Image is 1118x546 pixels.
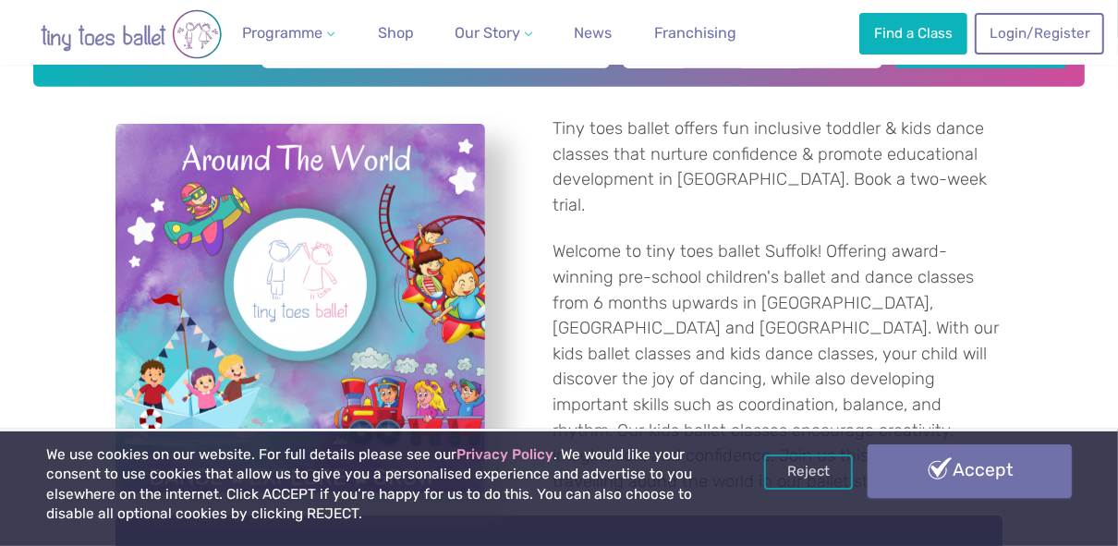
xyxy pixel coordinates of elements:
[456,24,521,42] span: Our Story
[371,15,421,52] a: Shop
[654,24,736,42] span: Franchising
[447,15,540,52] a: Our Story
[242,24,322,42] span: Programme
[115,124,485,493] a: View full-size image
[46,445,712,525] p: We use cookies on our website. For full details please see our . We would like your consent to us...
[647,15,744,52] a: Franchising
[553,116,1003,218] p: Tiny toes ballet offers fun inclusive toddler & kids dance classes that nurture confidence & prom...
[868,444,1072,498] a: Accept
[553,239,1003,494] p: Welcome to tiny toes ballet Suffolk! Offering award-winning pre-school children's ballet and danc...
[378,24,414,42] span: Shop
[859,13,966,54] a: Find a Class
[20,9,242,59] img: tiny toes ballet
[574,24,612,42] span: News
[566,15,619,52] a: News
[764,455,853,490] a: Reject
[235,15,342,52] a: Programme
[975,13,1104,54] a: Login/Register
[456,446,553,463] a: Privacy Policy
